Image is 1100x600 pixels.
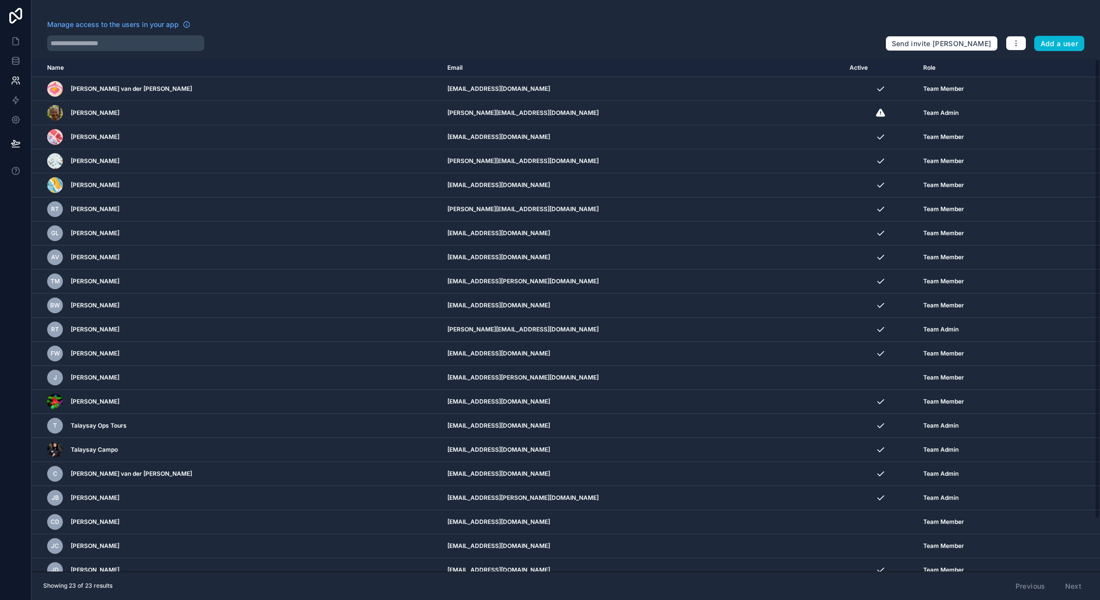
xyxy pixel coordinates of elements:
[53,470,57,478] span: C
[71,518,119,526] span: [PERSON_NAME]
[71,398,119,406] span: [PERSON_NAME]
[47,20,179,29] span: Manage access to the users in your app
[923,518,964,526] span: Team Member
[923,374,964,382] span: Team Member
[441,414,843,438] td: [EMAIL_ADDRESS][DOMAIN_NAME]
[441,486,843,510] td: [EMAIL_ADDRESS][PERSON_NAME][DOMAIN_NAME]
[71,277,119,285] span: [PERSON_NAME]
[441,125,843,149] td: [EMAIL_ADDRESS][DOMAIN_NAME]
[51,542,59,550] span: JC
[917,59,1047,77] th: Role
[71,85,192,93] span: [PERSON_NAME] van der [PERSON_NAME]
[923,85,964,93] span: Team Member
[923,494,959,502] span: Team Admin
[441,558,843,582] td: [EMAIL_ADDRESS][DOMAIN_NAME]
[441,342,843,366] td: [EMAIL_ADDRESS][DOMAIN_NAME]
[51,326,59,333] span: RT
[923,229,964,237] span: Team Member
[441,534,843,558] td: [EMAIL_ADDRESS][DOMAIN_NAME]
[51,253,59,261] span: AV
[923,133,964,141] span: Team Member
[51,518,59,526] span: CD
[923,181,964,189] span: Team Member
[71,422,127,430] span: Talaysay Ops Tours
[71,374,119,382] span: [PERSON_NAME]
[51,350,60,357] span: FW
[51,205,59,213] span: RT
[441,390,843,414] td: [EMAIL_ADDRESS][DOMAIN_NAME]
[71,109,119,117] span: [PERSON_NAME]
[441,510,843,534] td: [EMAIL_ADDRESS][DOMAIN_NAME]
[71,446,118,454] span: Talaysay Campo
[50,301,60,309] span: BW
[923,109,959,117] span: Team Admin
[923,542,964,550] span: Team Member
[923,350,964,357] span: Team Member
[71,157,119,165] span: [PERSON_NAME]
[71,350,119,357] span: [PERSON_NAME]
[441,318,843,342] td: [PERSON_NAME][EMAIL_ADDRESS][DOMAIN_NAME]
[71,133,119,141] span: [PERSON_NAME]
[923,446,959,454] span: Team Admin
[54,374,57,382] span: J
[441,173,843,197] td: [EMAIL_ADDRESS][DOMAIN_NAME]
[923,422,959,430] span: Team Admin
[441,77,843,101] td: [EMAIL_ADDRESS][DOMAIN_NAME]
[71,205,119,213] span: [PERSON_NAME]
[71,470,192,478] span: [PERSON_NAME] van der [PERSON_NAME]
[71,229,119,237] span: [PERSON_NAME]
[71,301,119,309] span: [PERSON_NAME]
[923,253,964,261] span: Team Member
[71,326,119,333] span: [PERSON_NAME]
[71,494,119,502] span: [PERSON_NAME]
[71,566,119,574] span: [PERSON_NAME]
[52,494,59,502] span: JB
[885,36,998,52] button: Send invite [PERSON_NAME]
[923,566,964,574] span: Team Member
[51,229,59,237] span: GL
[441,59,843,77] th: Email
[441,101,843,125] td: [PERSON_NAME][EMAIL_ADDRESS][DOMAIN_NAME]
[441,462,843,486] td: [EMAIL_ADDRESS][DOMAIN_NAME]
[43,582,112,590] span: Showing 23 of 23 results
[923,301,964,309] span: Team Member
[1034,36,1085,52] button: Add a user
[923,470,959,478] span: Team Admin
[923,326,959,333] span: Team Admin
[51,277,60,285] span: TM
[441,438,843,462] td: [EMAIL_ADDRESS][DOMAIN_NAME]
[71,542,119,550] span: [PERSON_NAME]
[53,422,57,430] span: T
[844,59,917,77] th: Active
[441,270,843,294] td: [EMAIL_ADDRESS][PERSON_NAME][DOMAIN_NAME]
[441,149,843,173] td: [PERSON_NAME][EMAIL_ADDRESS][DOMAIN_NAME]
[923,277,964,285] span: Team Member
[71,253,119,261] span: [PERSON_NAME]
[31,59,1100,572] div: scrollable content
[51,566,59,574] span: JD
[441,294,843,318] td: [EMAIL_ADDRESS][DOMAIN_NAME]
[31,59,441,77] th: Name
[441,197,843,221] td: [PERSON_NAME][EMAIL_ADDRESS][DOMAIN_NAME]
[923,205,964,213] span: Team Member
[441,245,843,270] td: [EMAIL_ADDRESS][DOMAIN_NAME]
[923,398,964,406] span: Team Member
[441,221,843,245] td: [EMAIL_ADDRESS][DOMAIN_NAME]
[71,181,119,189] span: [PERSON_NAME]
[47,20,191,29] a: Manage access to the users in your app
[923,157,964,165] span: Team Member
[441,366,843,390] td: [EMAIL_ADDRESS][PERSON_NAME][DOMAIN_NAME]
